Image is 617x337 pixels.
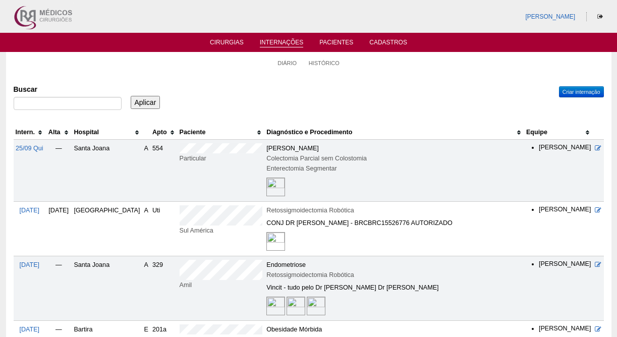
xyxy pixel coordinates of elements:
div: Particular [180,153,263,163]
td: — [45,140,72,202]
td: [GEOGRAPHIC_DATA] [72,202,142,256]
td: A [142,256,150,321]
div: Amil [180,280,263,290]
th: Intern. [14,125,45,140]
div: CONJ DR [PERSON_NAME] - BRCBRC15526776 AUTORIZADO [266,218,522,228]
div: Colectomia Parcial sem Colostomia [266,153,522,163]
div: Vincit - tudo pelo Dr [PERSON_NAME] Dr [PERSON_NAME] [266,283,522,293]
th: Equipe [524,125,593,140]
i: Sair [597,14,603,20]
div: [PERSON_NAME] [266,143,522,153]
li: [PERSON_NAME] [539,205,591,214]
div: Retossigmoidectomia Robótica [266,270,522,280]
a: Cadastros [369,39,407,49]
a: [DATE] [19,326,39,333]
a: Editar [595,326,601,333]
input: Digite os termos que você deseja procurar. [14,97,122,110]
th: Alta [45,125,72,140]
td: Santa Joana [72,256,142,321]
a: Pacientes [319,39,353,49]
a: Criar internação [559,86,604,97]
th: Diagnóstico e Procedimento [264,125,524,140]
a: [DATE] [19,261,39,268]
a: Histórico [309,60,340,67]
td: 554 [150,140,178,202]
td: Uti [150,202,178,256]
th: Apto [150,125,178,140]
th: Paciente [178,125,265,140]
a: 25/09 Qui [16,145,43,152]
td: Santa Joana [72,140,142,202]
th: Hospital [72,125,142,140]
a: Internações [260,39,304,47]
div: Retossigmoidectomia Robótica [266,205,522,215]
div: Sul América [180,226,263,236]
li: [PERSON_NAME] [539,143,591,152]
a: Editar [595,145,601,152]
td: A [142,140,150,202]
input: Aplicar [131,96,160,109]
a: Editar [595,261,601,268]
div: Endometriose [266,260,522,270]
div: Obesidade Mórbida [266,324,522,334]
a: Cirurgias [210,39,244,49]
a: [DATE] [19,207,39,214]
span: [DATE] [48,207,69,214]
a: Diário [277,60,297,67]
div: Enterectomia Segmentar [266,163,522,174]
td: — [45,256,72,321]
a: Editar [595,207,601,214]
li: [PERSON_NAME] [539,260,591,269]
a: [PERSON_NAME] [525,13,575,20]
td: A [142,202,150,256]
li: [PERSON_NAME] [539,324,591,333]
label: Buscar [14,84,122,94]
td: 329 [150,256,178,321]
